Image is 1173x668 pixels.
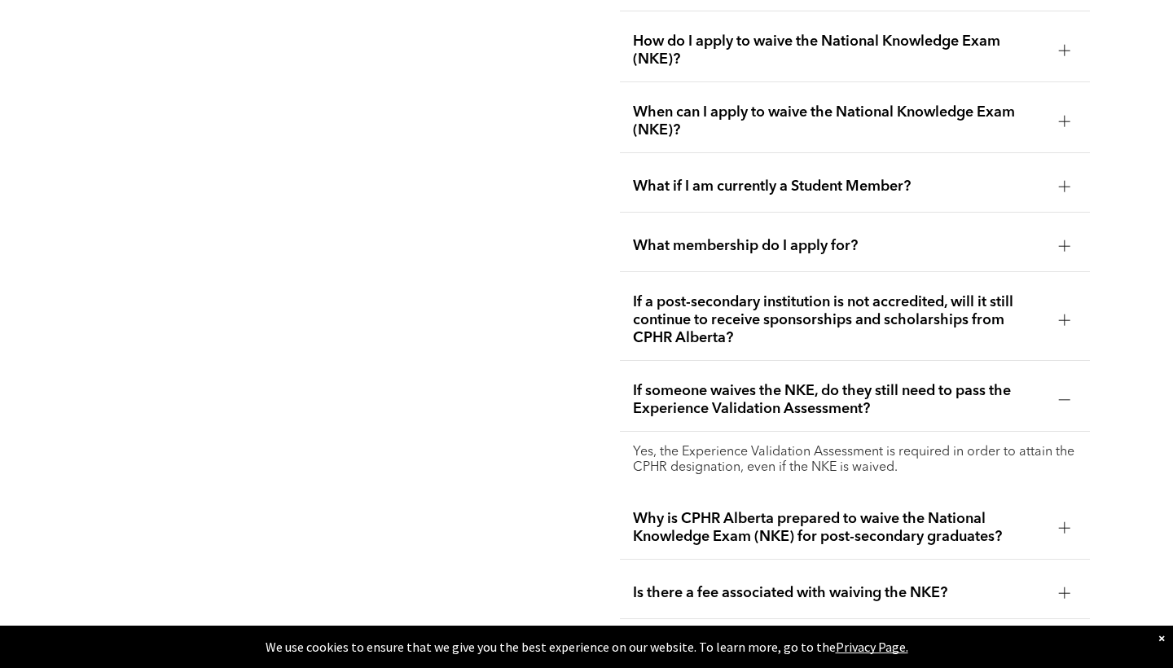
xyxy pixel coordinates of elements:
a: Privacy Page. [836,639,908,655]
p: Yes, the Experience Validation Assessment is required in order to attain the CPHR designation, ev... [633,445,1076,476]
div: Dismiss notification [1158,630,1165,646]
span: Is there a fee associated with waiving the NKE? [633,584,1045,602]
span: If a post-secondary institution is not accredited, will it still continue to receive sponsorships... [633,293,1045,347]
span: What if I am currently a Student Member? [633,178,1045,196]
span: Why is CPHR Alberta prepared to waive the National Knowledge Exam (NKE) for post-secondary gradua... [633,510,1045,546]
span: When can I apply to waive the National Knowledge Exam (NKE)? [633,103,1045,139]
span: What membership do I apply for? [633,237,1045,255]
span: How do I apply to waive the National Knowledge Exam (NKE)? [633,33,1045,68]
span: If someone waives the NKE, do they still need to pass the Experience Validation Assessment? [633,382,1045,418]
